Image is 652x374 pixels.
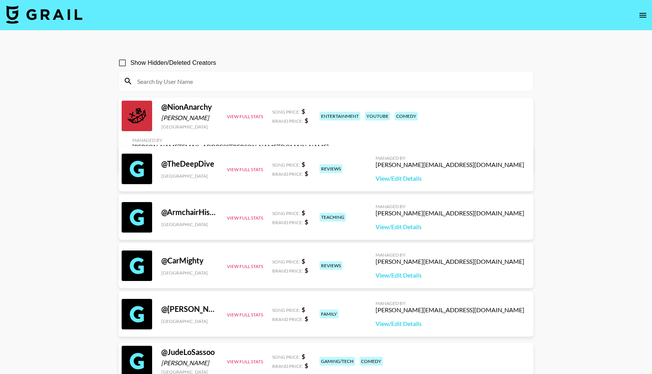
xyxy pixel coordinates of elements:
div: [PERSON_NAME][EMAIL_ADDRESS][DOMAIN_NAME] [376,161,524,169]
strong: $ [305,315,308,322]
button: View Full Stats [227,359,263,364]
strong: $ [302,209,305,216]
div: [PERSON_NAME][EMAIL_ADDRESS][DOMAIN_NAME] [376,306,524,314]
a: View/Edit Details [376,320,524,327]
div: [PERSON_NAME] [161,114,218,122]
div: Managed By [376,252,524,258]
span: Song Price: [272,109,300,115]
button: View Full Stats [227,114,263,119]
div: @ [PERSON_NAME] [161,304,218,314]
div: gaming/tech [320,357,355,366]
div: comedy [395,112,418,120]
div: [PERSON_NAME][EMAIL_ADDRESS][DOMAIN_NAME] [376,209,524,217]
div: [PERSON_NAME][EMAIL_ADDRESS][DOMAIN_NAME] [376,258,524,265]
div: youtube [365,112,390,120]
strong: $ [305,218,308,225]
button: open drawer [635,8,650,23]
div: [PERSON_NAME][EMAIL_ADDRESS][PERSON_NAME][DOMAIN_NAME] [132,143,329,151]
div: Managed By [132,137,329,143]
button: View Full Stats [227,312,263,318]
span: Brand Price: [272,363,303,369]
div: @ NionAnarchy [161,102,218,112]
div: family [320,310,339,318]
strong: $ [305,266,308,274]
span: Brand Price: [272,220,303,225]
strong: $ [302,353,305,360]
span: Song Price: [272,162,300,168]
div: comedy [360,357,383,366]
strong: $ [302,161,305,168]
div: @ ArmchairHistorian [161,207,218,217]
div: Managed By [376,300,524,306]
span: Brand Price: [272,316,303,322]
div: [GEOGRAPHIC_DATA] [161,124,218,130]
div: Managed By [376,155,524,161]
div: [PERSON_NAME] [161,359,218,367]
div: @ CarMighty [161,256,218,265]
button: View Full Stats [227,263,263,269]
div: teaching [320,213,346,222]
span: Brand Price: [272,118,303,124]
span: Show Hidden/Deleted Creators [130,58,216,67]
span: Song Price: [272,259,300,265]
input: Search by User Name [133,75,528,87]
strong: $ [305,170,308,177]
strong: $ [305,362,308,369]
div: [GEOGRAPHIC_DATA] [161,173,218,179]
a: View/Edit Details [376,175,524,182]
span: Song Price: [272,354,300,360]
a: View/Edit Details [376,223,524,231]
div: Managed By [376,204,524,209]
div: @ JudeLoSassoo [161,347,218,357]
span: Song Price: [272,210,300,216]
span: Song Price: [272,307,300,313]
div: [GEOGRAPHIC_DATA] [161,222,218,227]
strong: $ [302,257,305,265]
strong: $ [302,306,305,313]
img: Grail Talent [6,5,82,24]
span: Brand Price: [272,171,303,177]
button: View Full Stats [227,167,263,172]
strong: $ [302,108,305,115]
button: View Full Stats [227,215,263,221]
div: [GEOGRAPHIC_DATA] [161,270,218,276]
a: View/Edit Details [376,271,524,279]
div: [GEOGRAPHIC_DATA] [161,318,218,324]
span: Brand Price: [272,268,303,274]
strong: $ [305,117,308,124]
div: @ TheDeepDive [161,159,218,169]
div: entertainment [320,112,360,120]
div: reviews [320,261,342,270]
div: reviews [320,164,342,173]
